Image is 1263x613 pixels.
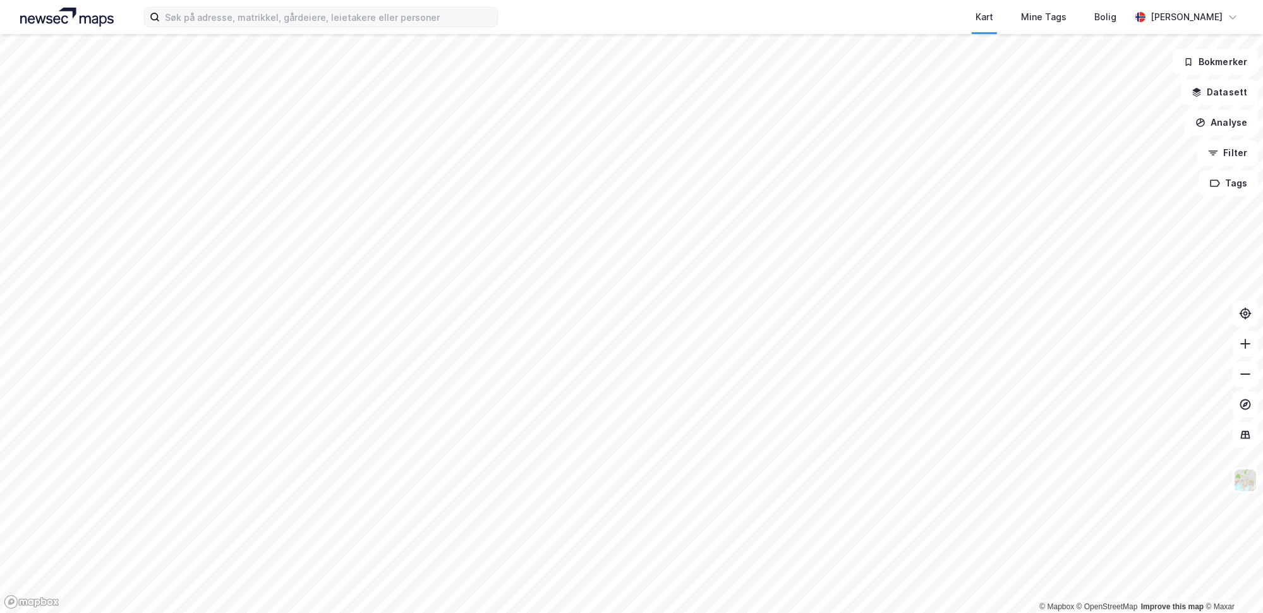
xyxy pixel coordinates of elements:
div: Kart [976,9,993,25]
div: Kontrollprogram for chat [1200,552,1263,613]
div: Mine Tags [1021,9,1067,25]
img: logo.a4113a55bc3d86da70a041830d287a7e.svg [20,8,114,27]
div: Bolig [1094,9,1116,25]
iframe: Chat Widget [1200,552,1263,613]
div: [PERSON_NAME] [1151,9,1223,25]
input: Søk på adresse, matrikkel, gårdeiere, leietakere eller personer [160,8,497,27]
